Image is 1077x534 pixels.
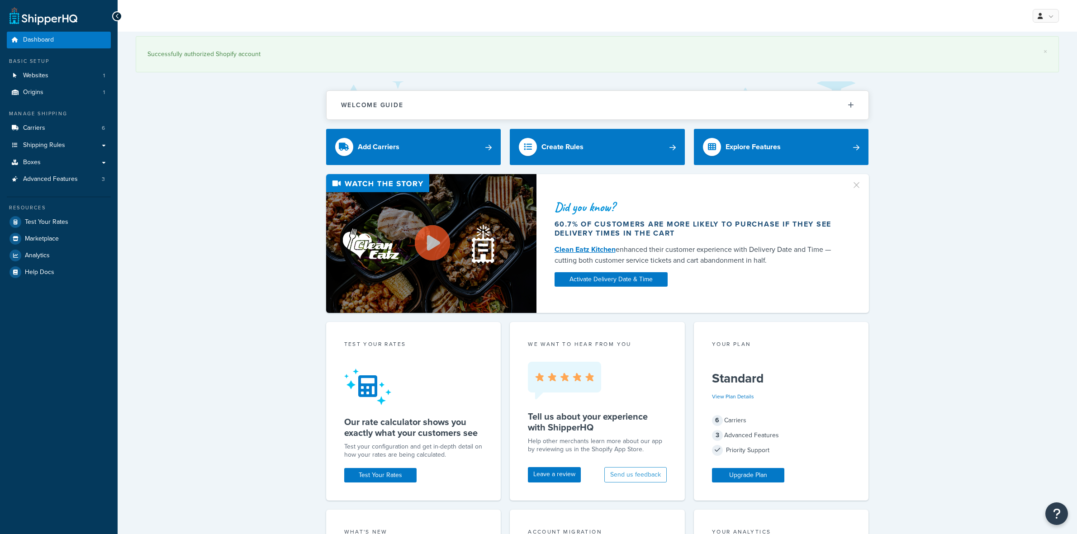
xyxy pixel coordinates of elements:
a: Leave a review [528,467,581,482]
span: Help Docs [25,269,54,276]
h5: Our rate calculator shows you exactly what your customers see [344,416,483,438]
a: Boxes [7,154,111,171]
span: 6 [712,415,723,426]
a: View Plan Details [712,392,754,401]
li: Carriers [7,120,111,137]
span: Boxes [23,159,41,166]
span: 3 [102,175,105,183]
div: Advanced Features [712,429,851,442]
a: Upgrade Plan [712,468,784,482]
div: Priority Support [712,444,851,457]
a: Marketplace [7,231,111,247]
span: Marketplace [25,235,59,243]
span: Dashboard [23,36,54,44]
a: Dashboard [7,32,111,48]
span: 1 [103,89,105,96]
a: Help Docs [7,264,111,280]
div: Basic Setup [7,57,111,65]
div: Explore Features [726,141,781,153]
a: Create Rules [510,129,685,165]
h5: Standard [712,371,851,386]
a: Carriers6 [7,120,111,137]
span: Carriers [23,124,45,132]
div: Add Carriers [358,141,399,153]
div: Did you know? [555,201,840,213]
div: Test your rates [344,340,483,350]
div: Successfully authorized Shopify account [147,48,1047,61]
span: Analytics [25,252,50,260]
a: Test Your Rates [344,468,417,482]
a: Add Carriers [326,129,501,165]
a: Test Your Rates [7,214,111,230]
div: Create Rules [541,141,584,153]
p: Help other merchants learn more about our app by reviewing us in the Shopify App Store. [528,437,667,454]
span: 6 [102,124,105,132]
span: Origins [23,89,43,96]
a: Explore Features [694,129,869,165]
a: Clean Eatz Kitchen [555,244,616,255]
li: Advanced Features [7,171,111,188]
div: enhanced their customer experience with Delivery Date and Time — cutting both customer service ti... [555,244,840,266]
span: 1 [103,72,105,80]
span: Websites [23,72,48,80]
img: Video thumbnail [326,174,536,313]
div: Manage Shipping [7,110,111,118]
a: Activate Delivery Date & Time [555,272,668,287]
a: Origins1 [7,84,111,101]
a: Advanced Features3 [7,171,111,188]
div: Your Plan [712,340,851,350]
li: Websites [7,67,111,84]
span: 3 [712,430,723,441]
div: 60.7% of customers are more likely to purchase if they see delivery times in the cart [555,220,840,238]
button: Send us feedback [604,467,667,482]
span: Advanced Features [23,175,78,183]
span: Test Your Rates [25,218,68,226]
p: we want to hear from you [528,340,667,348]
a: Analytics [7,247,111,264]
a: × [1044,48,1047,55]
div: Resources [7,204,111,212]
div: Carriers [712,414,851,427]
h2: Welcome Guide [341,102,403,109]
span: Shipping Rules [23,142,65,149]
h5: Tell us about your experience with ShipperHQ [528,411,667,433]
button: Open Resource Center [1045,502,1068,525]
a: Shipping Rules [7,137,111,154]
a: Websites1 [7,67,111,84]
li: Origins [7,84,111,101]
div: Test your configuration and get in-depth detail on how your rates are being calculated. [344,443,483,459]
button: Welcome Guide [327,91,868,119]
